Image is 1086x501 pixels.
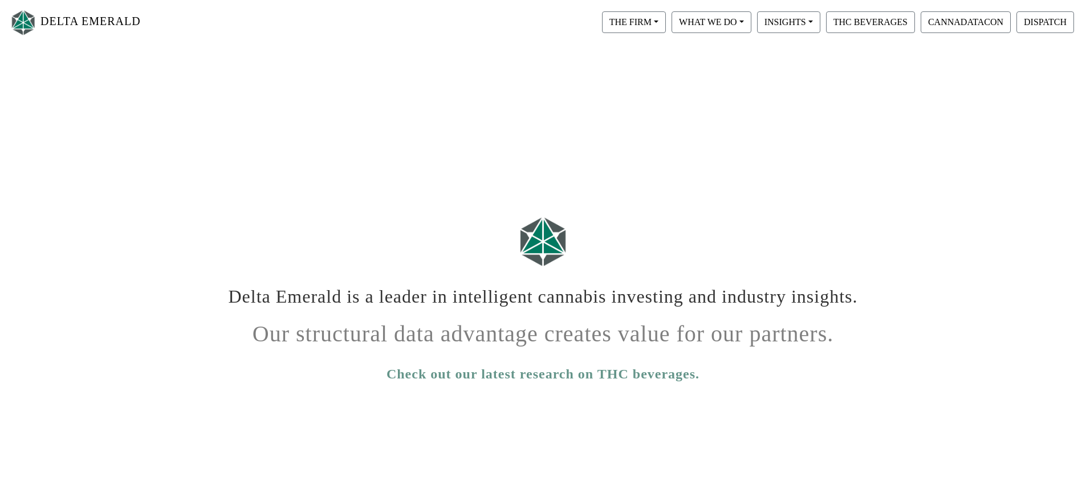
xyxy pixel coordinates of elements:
[227,277,860,307] h1: Delta Emerald is a leader in intelligent cannabis investing and industry insights.
[757,11,820,33] button: INSIGHTS
[9,7,38,38] img: Logo
[823,17,918,26] a: THC BEVERAGES
[921,11,1011,33] button: CANNADATACON
[1016,11,1074,33] button: DISPATCH
[672,11,751,33] button: WHAT WE DO
[1014,17,1077,26] a: DISPATCH
[9,5,141,40] a: DELTA EMERALD
[826,11,915,33] button: THC BEVERAGES
[918,17,1014,26] a: CANNADATACON
[387,364,699,384] a: Check out our latest research on THC beverages.
[227,312,860,348] h1: Our structural data advantage creates value for our partners.
[515,211,572,271] img: Logo
[602,11,666,33] button: THE FIRM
